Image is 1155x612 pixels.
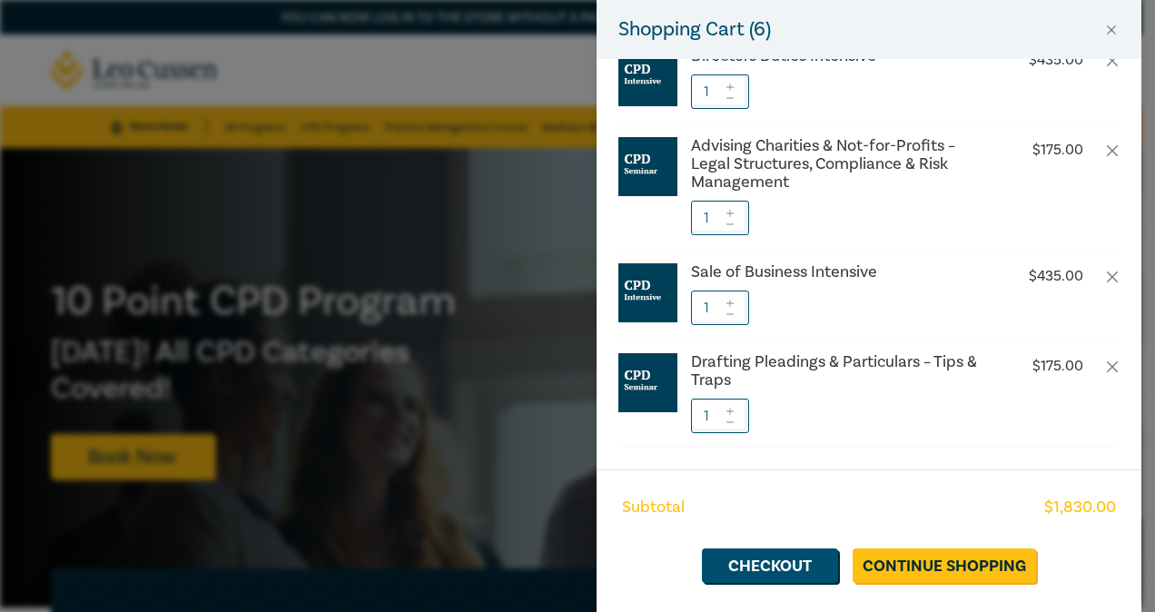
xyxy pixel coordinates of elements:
a: Continue Shopping [853,548,1036,583]
p: $ 435.00 [1029,52,1083,69]
img: CPD%20Seminar.jpg [618,353,677,412]
p: $ 175.00 [1032,142,1083,159]
p: $ 175.00 [1032,358,1083,375]
a: Advising Charities & Not-for-Profits – Legal Structures, Compliance & Risk Management [691,137,992,192]
a: Checkout [702,548,838,583]
h5: Shopping Cart ( 6 ) [618,15,771,44]
span: Subtotal [622,496,685,519]
img: CPD%20Intensive.jpg [618,263,677,322]
a: Drafting Pleadings & Particulars – Tips & Traps [691,353,992,390]
span: $ 1,830.00 [1044,496,1116,519]
button: Close [1103,22,1120,38]
input: 1 [691,74,749,109]
img: CPD%20Intensive.jpg [618,47,677,106]
input: 1 [691,399,749,433]
input: 1 [691,201,749,235]
a: Directors Duties Intensive [691,47,992,65]
p: $ 435.00 [1029,268,1083,285]
img: CPD%20Seminar.jpg [618,137,677,196]
a: Sale of Business Intensive [691,263,992,281]
input: 1 [691,291,749,325]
